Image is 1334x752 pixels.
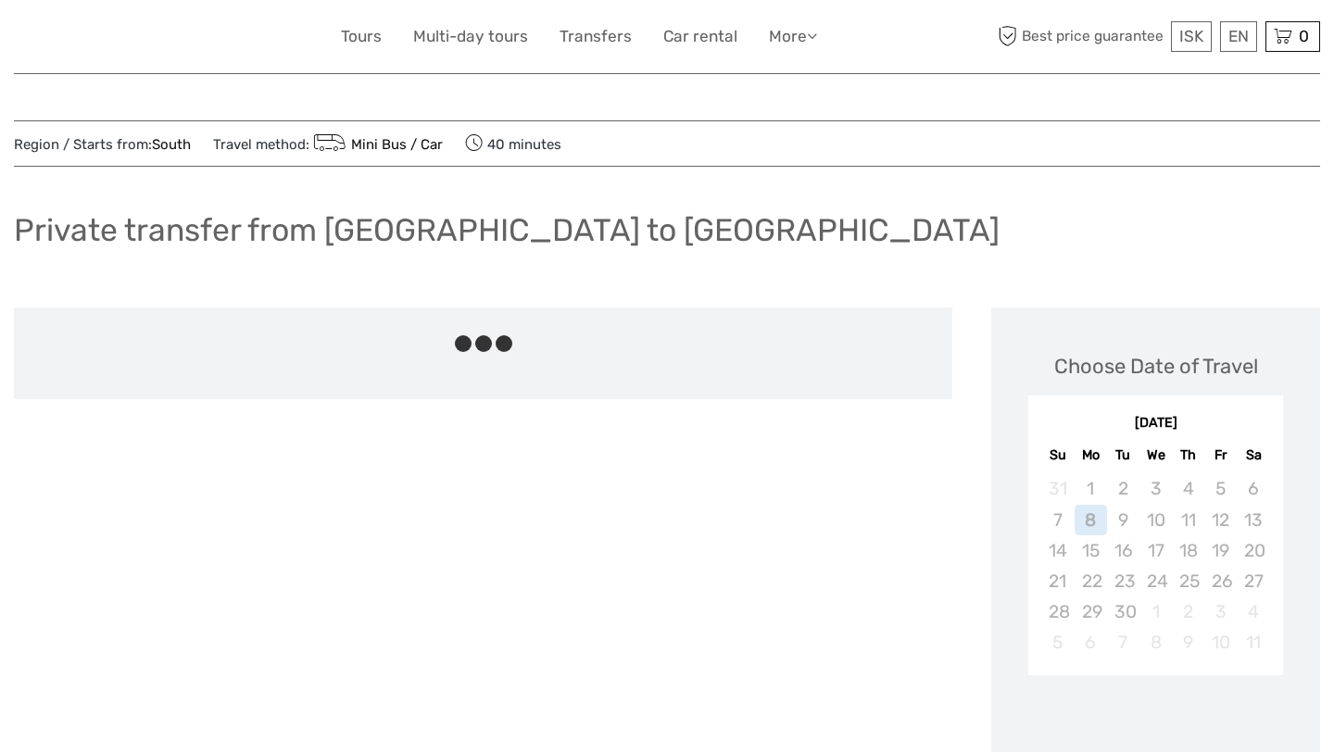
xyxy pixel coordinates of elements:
div: Not available Sunday, September 21st, 2025 [1041,566,1074,596]
div: Not available Tuesday, September 30th, 2025 [1107,596,1139,627]
div: Not available Monday, October 6th, 2025 [1075,627,1107,658]
div: Not available Thursday, September 25th, 2025 [1172,566,1204,596]
div: Not available Wednesday, September 3rd, 2025 [1139,473,1172,504]
span: Region / Starts from: [14,135,191,155]
div: Not available Monday, September 15th, 2025 [1075,535,1107,566]
a: More [769,23,817,50]
div: Not available Sunday, August 31st, 2025 [1041,473,1074,504]
div: Not available Thursday, September 4th, 2025 [1172,473,1204,504]
div: Not available Friday, September 19th, 2025 [1204,535,1237,566]
div: Su [1041,443,1074,468]
div: Tu [1107,443,1139,468]
div: Not available Saturday, September 27th, 2025 [1237,566,1269,596]
div: [DATE] [1028,414,1283,433]
div: Not available Tuesday, September 9th, 2025 [1107,505,1139,535]
div: Mo [1075,443,1107,468]
a: Multi-day tours [413,23,528,50]
a: Mini Bus / Car [309,136,443,153]
div: Not available Saturday, September 13th, 2025 [1237,505,1269,535]
div: Not available Wednesday, September 24th, 2025 [1139,566,1172,596]
span: 40 minutes [465,131,561,157]
a: Transfers [560,23,632,50]
div: Not available Sunday, September 14th, 2025 [1041,535,1074,566]
div: Not available Monday, September 8th, 2025 [1075,505,1107,535]
div: Not available Wednesday, October 8th, 2025 [1139,627,1172,658]
span: Travel method: [213,131,443,157]
div: Not available Thursday, September 11th, 2025 [1172,505,1204,535]
div: Not available Wednesday, September 17th, 2025 [1139,535,1172,566]
a: South [152,136,191,153]
div: Sa [1237,443,1269,468]
div: Not available Monday, September 22nd, 2025 [1075,566,1107,596]
div: Not available Saturday, October 11th, 2025 [1237,627,1269,658]
span: Best price guarantee [994,21,1167,52]
div: EN [1220,21,1257,52]
div: Not available Thursday, September 18th, 2025 [1172,535,1204,566]
div: Not available Friday, September 5th, 2025 [1204,473,1237,504]
div: Not available Monday, September 29th, 2025 [1075,596,1107,627]
div: Fr [1204,443,1237,468]
span: ISK [1179,27,1203,45]
div: Not available Monday, September 1st, 2025 [1075,473,1107,504]
div: Not available Friday, September 12th, 2025 [1204,505,1237,535]
div: Not available Tuesday, September 16th, 2025 [1107,535,1139,566]
div: Not available Friday, October 3rd, 2025 [1204,596,1237,627]
div: Not available Sunday, October 5th, 2025 [1041,627,1074,658]
div: Not available Sunday, September 7th, 2025 [1041,505,1074,535]
div: Not available Sunday, September 28th, 2025 [1041,596,1074,627]
div: Choose Date of Travel [1054,352,1258,381]
div: Not available Wednesday, October 1st, 2025 [1139,596,1172,627]
div: Loading... [1150,723,1162,735]
div: Not available Saturday, September 20th, 2025 [1237,535,1269,566]
div: Not available Thursday, October 9th, 2025 [1172,627,1204,658]
div: Not available Friday, October 10th, 2025 [1204,627,1237,658]
div: Not available Tuesday, October 7th, 2025 [1107,627,1139,658]
div: Not available Wednesday, September 10th, 2025 [1139,505,1172,535]
a: Car rental [663,23,737,50]
h1: Private transfer from [GEOGRAPHIC_DATA] to [GEOGRAPHIC_DATA] [14,211,1000,249]
div: Not available Saturday, September 6th, 2025 [1237,473,1269,504]
div: Not available Friday, September 26th, 2025 [1204,566,1237,596]
div: Not available Thursday, October 2nd, 2025 [1172,596,1204,627]
div: month 2025-09 [1034,473,1277,658]
a: Tours [341,23,382,50]
div: Not available Tuesday, September 2nd, 2025 [1107,473,1139,504]
div: Th [1172,443,1204,468]
div: Not available Tuesday, September 23rd, 2025 [1107,566,1139,596]
div: Not available Saturday, October 4th, 2025 [1237,596,1269,627]
div: We [1139,443,1172,468]
span: 0 [1296,27,1312,45]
